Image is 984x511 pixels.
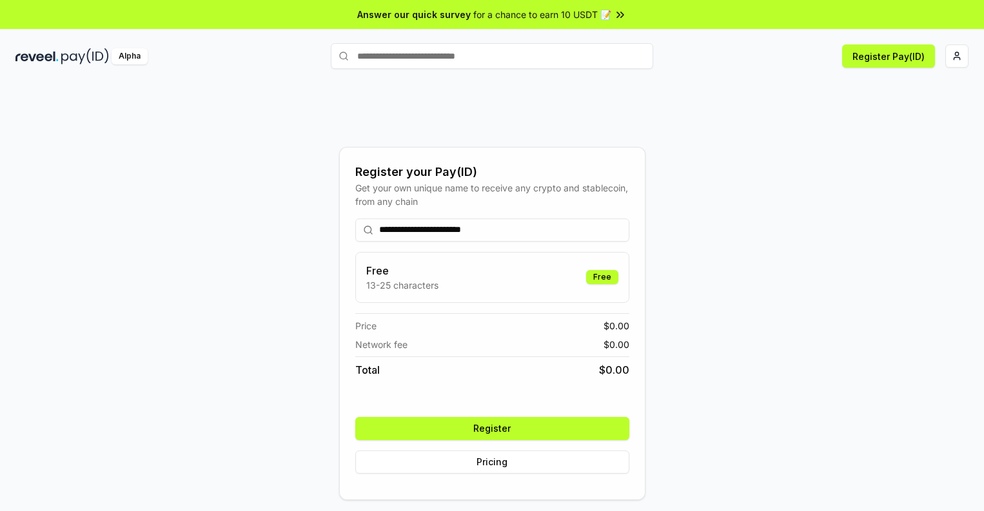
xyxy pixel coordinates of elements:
[355,362,380,378] span: Total
[355,450,629,474] button: Pricing
[473,8,611,21] span: for a chance to earn 10 USDT 📝
[355,163,629,181] div: Register your Pay(ID)
[586,270,618,284] div: Free
[604,338,629,351] span: $ 0.00
[366,278,438,292] p: 13-25 characters
[355,181,629,208] div: Get your own unique name to receive any crypto and stablecoin, from any chain
[599,362,629,378] span: $ 0.00
[842,44,935,68] button: Register Pay(ID)
[357,8,471,21] span: Answer our quick survey
[15,48,59,64] img: reveel_dark
[355,338,408,351] span: Network fee
[355,417,629,440] button: Register
[61,48,109,64] img: pay_id
[366,263,438,278] h3: Free
[355,319,377,333] span: Price
[604,319,629,333] span: $ 0.00
[112,48,148,64] div: Alpha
